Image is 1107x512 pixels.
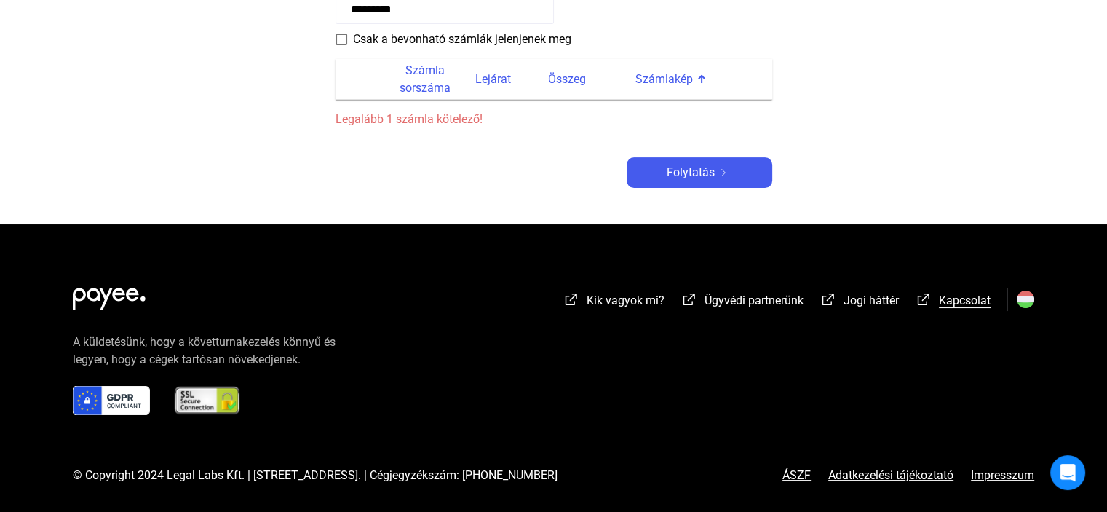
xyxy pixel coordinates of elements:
[811,470,971,481] a: Adatkezelési tájékoztató
[971,470,1034,481] a: Impresszum
[705,294,804,307] font: Ügyvédi partnerünk
[782,468,811,482] font: ÁSZF
[681,296,804,310] a: külső-link-fehérÜgyvédi partnerünk
[400,63,451,95] font: Számla sorszáma
[627,157,772,188] button: Folytatásjobbra nyíl-fehér
[548,72,586,86] font: Összeg
[475,71,548,88] div: Lejárat
[820,292,837,307] img: külső-link-fehér
[915,292,932,307] img: külső-link-fehér
[715,169,732,176] img: jobbra nyíl-fehér
[635,72,693,86] font: Számlakép
[73,335,336,366] font: A küldetésünk, hogy a követturnakezelés könnyű és legyen, hogy a cégek tartósan növekedjenek.
[73,468,558,482] font: © Copyright 2024 Legal Labs Kft. | [STREET_ADDRESS]. | Cégjegyzékszám: [PHONE_NUMBER]
[336,112,483,126] font: Legalább 1 számla kötelező!
[844,294,899,307] font: Jogi háttér
[971,468,1034,482] font: Impresszum
[1050,455,1085,490] div: Intercom Messenger megnyitása
[1017,291,1034,308] img: HU.svg
[828,468,953,482] font: Adatkezelési tájékoztató
[73,386,150,415] img: gdpr
[635,71,755,88] div: Számlakép
[782,470,811,481] a: ÁSZF
[353,32,571,46] font: Csak a bevonható számlák jelenjenek meg
[667,165,715,179] font: Folytatás
[475,72,511,86] font: Lejárat
[563,296,664,310] a: külső-link-fehérKik vagyok mi?
[587,294,664,307] font: Kik vagyok mi?
[939,294,991,307] font: Kapcsolat
[681,292,698,307] img: külső-link-fehér
[73,280,146,310] img: white-payee-white-dot.svg
[563,292,580,307] img: külső-link-fehér
[820,296,899,310] a: külső-link-fehérJogi háttér
[915,296,991,310] a: külső-link-fehérKapcsolat
[548,71,635,88] div: Összeg
[388,62,475,97] div: Számla sorszáma
[173,386,241,415] img: ssl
